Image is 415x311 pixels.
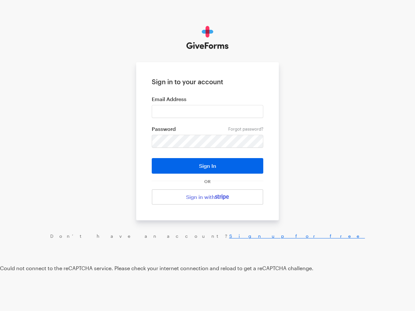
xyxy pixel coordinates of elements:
[228,126,263,132] a: Forgot password?
[203,179,212,184] span: OR
[215,194,229,200] img: stripe-07469f1003232ad58a8838275b02f7af1ac9ba95304e10fa954b414cd571f63b.svg
[152,126,263,132] label: Password
[6,233,409,239] div: Don’t have an account?
[152,78,263,86] h1: Sign in to your account
[152,158,263,174] button: Sign In
[229,233,365,239] a: Sign up for free
[152,189,263,205] a: Sign in with
[152,96,263,102] label: Email Address
[186,26,229,49] img: GiveForms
